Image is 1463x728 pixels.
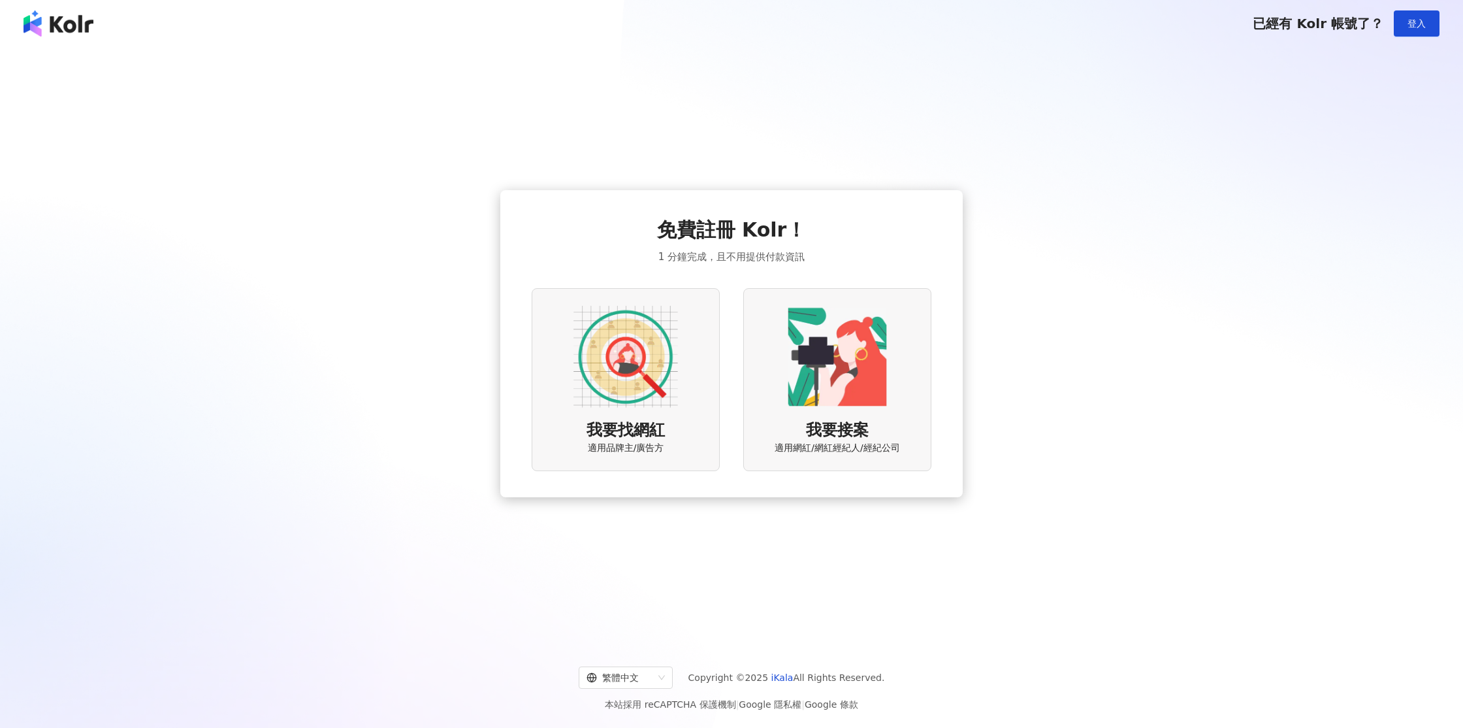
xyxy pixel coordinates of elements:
button: 登入 [1394,10,1439,37]
span: 已經有 Kolr 帳號了？ [1253,16,1383,31]
span: | [736,699,739,710]
span: 我要接案 [806,420,869,442]
a: Google 隱私權 [739,699,801,710]
span: 適用品牌主/廣告方 [588,442,664,455]
a: Google 條款 [805,699,858,710]
span: 登入 [1407,18,1426,29]
span: 1 分鐘完成，且不用提供付款資訊 [658,249,805,265]
img: logo [24,10,93,37]
span: 我要找網紅 [587,420,665,442]
span: 免費註冊 Kolr！ [657,216,807,244]
div: 繁體中文 [587,667,653,688]
img: AD identity option [573,305,678,409]
img: KOL identity option [785,305,890,409]
span: Copyright © 2025 All Rights Reserved. [688,670,885,686]
span: | [801,699,805,710]
span: 本站採用 reCAPTCHA 保護機制 [605,697,858,712]
a: iKala [771,672,794,683]
span: 適用網紅/網紅經紀人/經紀公司 [775,442,899,455]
